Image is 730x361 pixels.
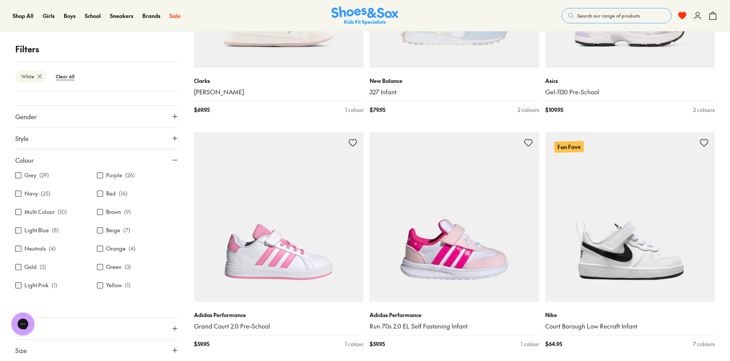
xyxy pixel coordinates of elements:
[24,227,49,235] label: Light Blue
[85,12,101,20] a: School
[15,70,47,83] btn: White
[106,282,122,290] label: Yellow
[370,322,539,330] a: Run 70s 2.0 EL Self Fastening Infant
[15,112,37,121] span: Gender
[15,106,179,127] button: Gender
[124,208,131,216] p: ( 9 )
[15,149,179,171] button: Colour
[123,227,130,235] p: ( 7 )
[52,227,59,235] p: ( 8 )
[15,128,179,149] button: Style
[24,245,46,253] label: Neutrals
[518,106,539,114] div: 2 colours
[15,346,27,355] span: Size
[521,340,539,348] div: 1 colour
[194,311,363,319] p: Adidas Performance
[64,12,76,19] span: Boys
[370,106,385,114] span: $ 79.95
[142,12,160,19] span: Brands
[331,6,399,25] img: SNS_Logo_Responsive.svg
[554,141,584,152] p: Fan Fave
[58,208,67,216] p: ( 10 )
[125,282,131,290] p: ( 1 )
[693,106,715,114] div: 2 colours
[43,12,55,20] a: Girls
[8,310,38,338] iframe: Gorgias live chat messenger
[106,227,120,235] label: Beige
[49,245,56,253] p: ( 4 )
[41,190,50,198] p: ( 25 )
[345,340,363,348] div: 1 colour
[194,88,363,96] a: [PERSON_NAME]
[370,88,539,96] a: 327 Infant
[170,12,181,19] span: Sale
[24,263,37,271] label: Gold
[345,106,363,114] div: 1 colour
[693,340,715,348] div: 7 colours
[85,12,101,19] span: School
[52,282,57,290] p: ( 1 )
[545,322,715,330] a: Court Borough Low Recraft Infant
[106,245,126,253] label: Orange
[545,88,715,96] a: Gel-1130 Pre-School
[24,190,38,198] label: Navy
[129,245,136,253] p: ( 4 )
[124,263,131,271] p: ( 3 )
[24,172,36,180] label: Grey
[106,263,121,271] label: Green
[545,132,715,302] a: Fan Fave
[40,263,46,271] p: ( 3 )
[15,340,179,361] button: Size
[15,134,29,143] span: Style
[13,12,34,19] span: Shop All
[170,12,181,20] a: Sale
[39,172,49,180] p: ( 29 )
[545,340,562,348] span: $ 64.95
[370,311,539,319] p: Adidas Performance
[370,340,385,348] span: $ 59.95
[545,311,715,319] p: Nike
[110,12,133,19] span: Sneakers
[50,70,81,83] btn: Clear All
[142,12,160,20] a: Brands
[43,12,55,19] span: Girls
[106,172,122,180] label: Purple
[13,12,34,20] a: Shop All
[24,208,55,216] label: Multi Colour
[15,155,34,165] span: Colour
[64,12,76,20] a: Boys
[577,12,640,19] span: Search our range of products
[24,282,48,290] label: Light Pink
[106,208,121,216] label: Brown
[106,190,116,198] label: Red
[562,8,672,23] button: Search our range of products
[545,77,715,85] p: Asics
[194,77,363,85] p: Clarks
[331,6,399,25] a: Shoes & Sox
[15,43,179,55] p: Filters
[194,340,209,348] span: $ 59.95
[125,172,135,180] p: ( 26 )
[194,106,210,114] span: $ 69.95
[110,12,133,20] a: Sneakers
[15,318,179,339] button: Price
[370,77,539,85] p: New Balance
[194,322,363,330] a: Grand Court 2.0 Pre-School
[545,106,563,114] span: $ 109.95
[119,190,128,198] p: ( 16 )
